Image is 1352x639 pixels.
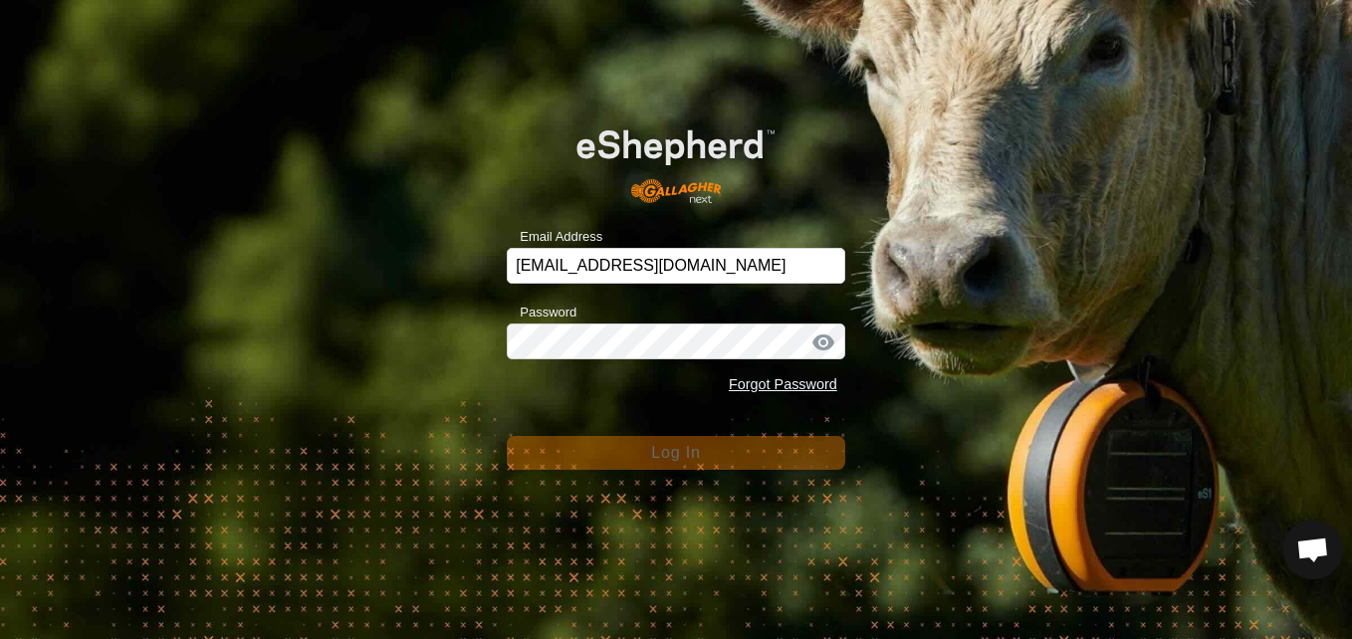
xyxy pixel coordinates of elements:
[507,248,845,284] input: Email Address
[651,444,700,461] span: Log In
[1283,520,1343,579] div: Open chat
[507,436,845,470] button: Log In
[507,227,602,247] label: Email Address
[507,303,576,322] label: Password
[541,102,811,217] img: E-shepherd Logo
[729,376,837,392] a: Forgot Password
